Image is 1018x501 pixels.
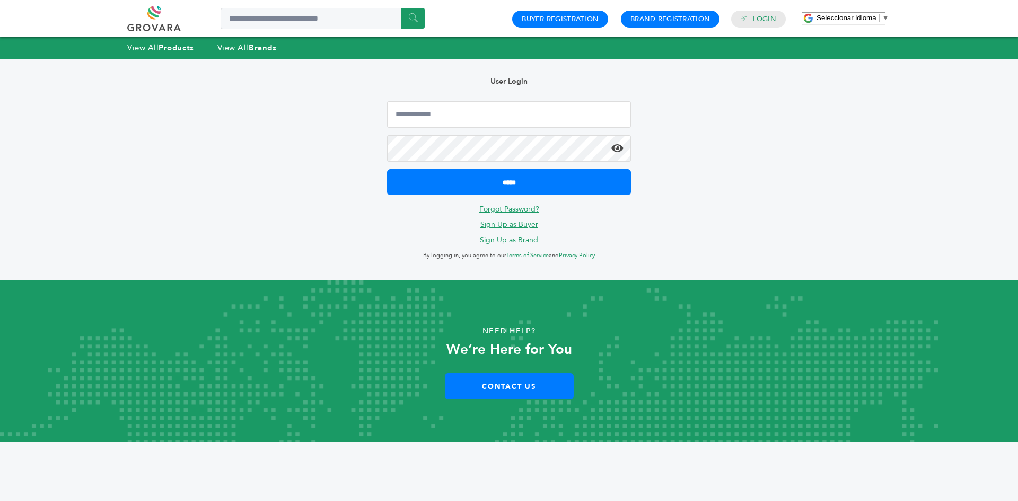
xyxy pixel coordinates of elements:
b: User Login [490,76,528,86]
p: Need Help? [51,323,967,339]
input: Search a product or brand... [221,8,425,29]
a: Sign Up as Buyer [480,219,538,230]
a: Privacy Policy [559,251,595,259]
a: Login [753,14,776,24]
a: Forgot Password? [479,204,539,214]
span: Seleccionar idioma [817,14,876,22]
a: Buyer Registration [522,14,599,24]
input: Password [387,135,631,162]
strong: Products [159,42,194,53]
a: Terms of Service [506,251,549,259]
input: Email Address [387,101,631,128]
a: Brand Registration [630,14,710,24]
strong: We’re Here for You [446,340,572,359]
p: By logging in, you agree to our and [387,249,631,262]
a: View AllProducts [127,42,194,53]
strong: Brands [249,42,276,53]
span: ​ [879,14,880,22]
a: View AllBrands [217,42,277,53]
span: ▼ [882,14,889,22]
a: Sign Up as Brand [480,235,538,245]
a: Seleccionar idioma​ [817,14,889,22]
a: Contact Us [445,373,574,399]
